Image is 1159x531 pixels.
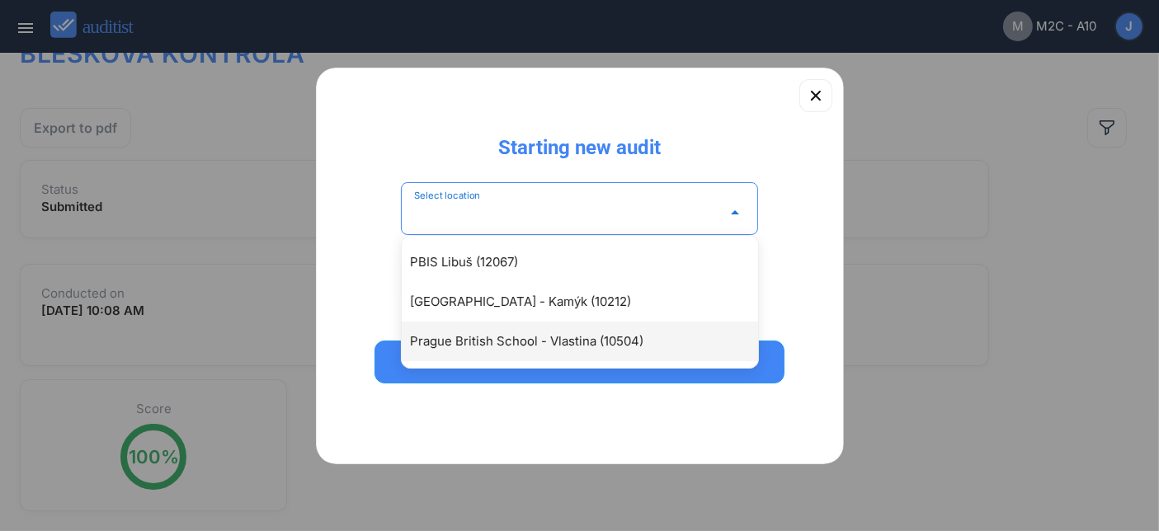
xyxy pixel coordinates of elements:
[375,341,785,383] button: Start Audit
[485,121,674,161] div: Starting new audit
[410,292,766,312] div: [GEOGRAPHIC_DATA] - Kamýk (10212)
[725,203,745,223] i: arrow_drop_down
[410,331,766,351] div: Prague British School - Vlastina (10504)
[414,200,723,226] input: Select location
[396,352,764,372] div: Start Audit
[410,252,766,272] div: PBIS Libuš (12067)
